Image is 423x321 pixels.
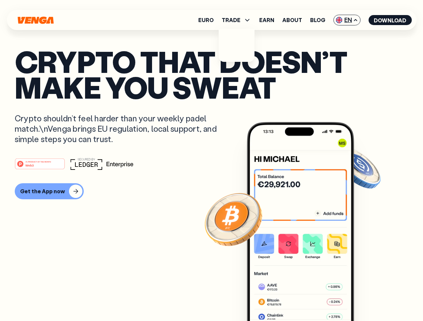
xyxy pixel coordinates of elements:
tspan: #1 PRODUCT OF THE MONTH [25,160,51,163]
p: Crypto that doesn’t make you sweat [15,48,408,100]
a: Blog [310,17,325,23]
a: About [282,17,302,23]
button: Download [368,15,412,25]
span: TRADE [222,17,240,23]
img: flag-uk [336,17,342,23]
a: #1 PRODUCT OF THE MONTHWeb3 [15,162,65,171]
span: TRADE [222,16,251,24]
div: Get the App now [20,188,65,195]
p: Crypto shouldn’t feel harder than your weekly padel match.\nVenga brings EU regulation, local sup... [15,113,226,144]
img: USDC coin [334,144,382,192]
svg: Home [17,16,54,24]
a: Earn [259,17,274,23]
span: EN [333,15,360,25]
button: Get the App now [15,183,84,199]
tspan: Web3 [25,163,34,167]
a: Get the App now [15,183,408,199]
img: Bitcoin [203,189,264,249]
a: Euro [198,17,214,23]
